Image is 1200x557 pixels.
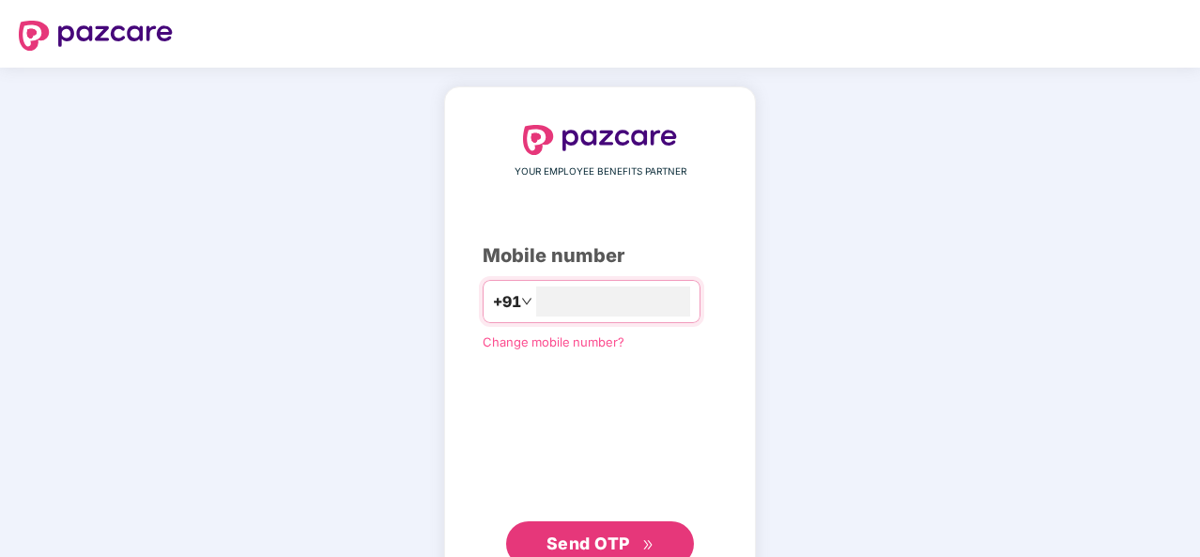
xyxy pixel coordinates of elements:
img: logo [19,21,173,51]
span: YOUR EMPLOYEE BENEFITS PARTNER [515,164,686,179]
span: Send OTP [546,534,630,553]
img: logo [523,125,677,155]
span: down [521,296,532,307]
span: +91 [493,290,521,314]
div: Mobile number [483,241,717,271]
a: Change mobile number? [483,334,624,349]
span: double-right [642,539,654,551]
